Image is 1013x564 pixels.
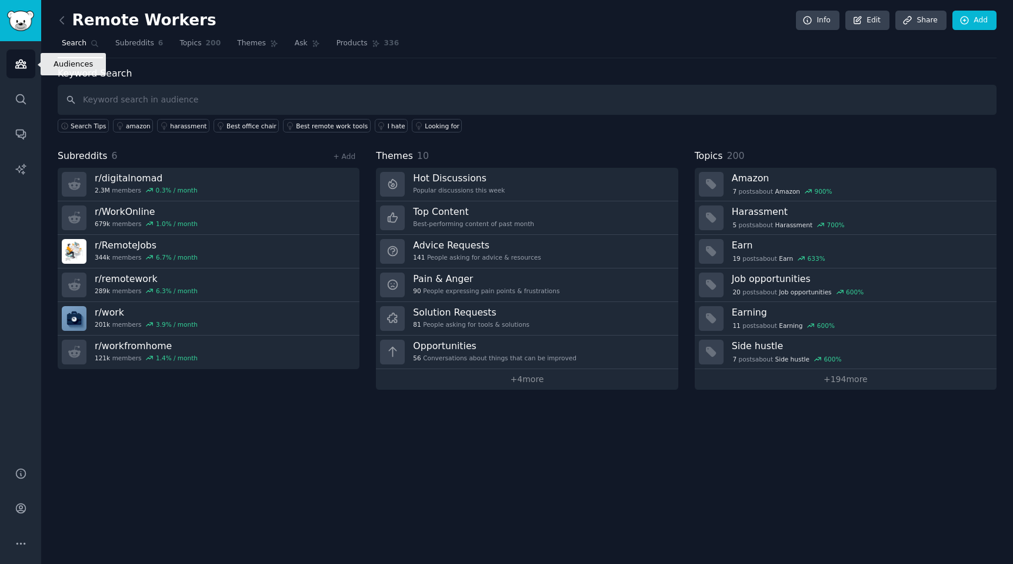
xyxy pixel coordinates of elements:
[95,239,198,251] h3: r/ RemoteJobs
[824,355,841,363] div: 600 %
[336,38,368,49] span: Products
[376,235,678,268] a: Advice Requests141People asking for advice & resources
[214,119,279,132] a: Best office chair
[775,355,809,363] span: Side hustle
[695,168,997,201] a: Amazon7postsaboutAmazon900%
[58,168,359,201] a: r/digitalnomad2.3Mmembers0.3% / month
[388,122,405,130] div: I hate
[413,306,529,319] h3: Solution Requests
[113,119,153,132] a: amazon
[157,119,209,132] a: harassment
[695,302,997,336] a: Earning11postsaboutEarning600%
[695,201,997,235] a: Harassment5postsaboutHarassment700%
[779,254,793,263] span: Earn
[158,38,164,49] span: 6
[156,253,198,261] div: 6.7 % / month
[62,306,86,331] img: work
[815,187,832,195] div: 900 %
[732,321,740,330] span: 11
[817,321,835,330] div: 600 %
[808,254,825,263] div: 633 %
[413,186,505,194] div: Popular discussions this week
[425,122,459,130] div: Looking for
[156,354,198,362] div: 1.4 % / month
[95,320,198,329] div: members
[58,11,216,30] h2: Remote Workers
[732,239,988,251] h3: Earn
[95,205,198,218] h3: r/ WorkOnline
[732,220,846,230] div: post s about
[58,268,359,302] a: r/remotework289kmembers6.3% / month
[732,354,843,364] div: post s about
[413,320,421,329] span: 81
[233,34,282,58] a: Themes
[732,320,836,331] div: post s about
[126,122,151,130] div: amazon
[58,68,132,79] label: Keyword Search
[295,38,308,49] span: Ask
[775,221,812,229] span: Harassment
[156,320,198,329] div: 3.9 % / month
[695,336,997,369] a: Side hustle7postsaboutSide hustle600%
[95,220,198,228] div: members
[376,302,678,336] a: Solution Requests81People asking for tools & solutions
[58,149,108,164] span: Subreddits
[95,354,110,362] span: 121k
[695,268,997,302] a: Job opportunities20postsaboutJob opportunities600%
[62,38,86,49] span: Search
[413,253,541,261] div: People asking for advice & resources
[732,221,737,229] span: 5
[727,150,744,161] span: 200
[156,287,198,295] div: 6.3 % / month
[283,119,370,132] a: Best remote work tools
[58,302,359,336] a: r/work201kmembers3.9% / month
[95,172,198,184] h3: r/ digitalnomad
[115,38,154,49] span: Subreddits
[376,369,678,390] a: +4more
[58,201,359,235] a: r/WorkOnline679kmembers1.0% / month
[95,253,198,261] div: members
[376,168,678,201] a: Hot DiscussionsPopular discussions this week
[695,369,997,390] a: +194more
[95,253,110,261] span: 344k
[95,320,110,329] span: 201k
[413,253,425,261] span: 141
[732,253,827,264] div: post s about
[952,11,997,31] a: Add
[226,122,276,130] div: Best office chair
[796,11,839,31] a: Info
[846,288,864,296] div: 600 %
[413,287,421,295] span: 90
[732,254,740,263] span: 19
[413,340,577,352] h3: Opportunities
[413,239,541,251] h3: Advice Requests
[332,34,403,58] a: Products336
[95,287,198,295] div: members
[111,34,167,58] a: Subreddits6
[413,354,421,362] span: 56
[376,336,678,369] a: Opportunities56Conversations about things that can be improved
[412,119,462,132] a: Looking for
[375,119,408,132] a: I hate
[58,119,109,132] button: Search Tips
[413,320,529,329] div: People asking for tools & solutions
[413,205,534,218] h3: Top Content
[384,38,399,49] span: 336
[732,340,988,352] h3: Side hustle
[827,221,845,229] div: 700 %
[376,201,678,235] a: Top ContentBest-performing content of past month
[732,187,737,195] span: 7
[413,354,577,362] div: Conversations about things that can be improved
[95,340,198,352] h3: r/ workfromhome
[376,268,678,302] a: Pain & Anger90People expressing pain points & frustrations
[845,11,889,31] a: Edit
[58,34,103,58] a: Search
[291,34,324,58] a: Ask
[7,11,34,31] img: GummySearch logo
[58,85,997,115] input: Keyword search in audience
[376,149,413,164] span: Themes
[71,122,106,130] span: Search Tips
[95,287,110,295] span: 289k
[732,273,988,285] h3: Job opportunities
[296,122,368,130] div: Best remote work tools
